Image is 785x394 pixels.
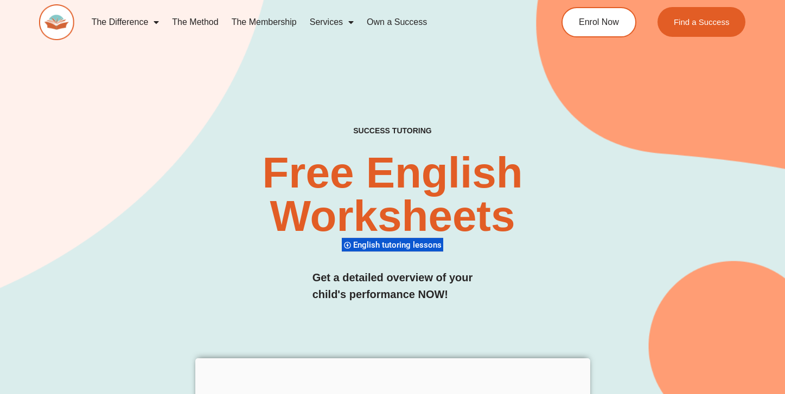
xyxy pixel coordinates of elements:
[360,10,433,35] a: Own a Success
[674,18,730,26] span: Find a Success
[658,7,746,37] a: Find a Success
[165,10,225,35] a: The Method
[353,240,445,250] span: English tutoring lessons
[225,10,303,35] a: The Membership
[85,10,166,35] a: The Difference
[159,151,626,238] h2: Free English Worksheets​
[85,10,521,35] nav: Menu
[561,7,636,37] a: Enrol Now
[312,269,473,303] h3: Get a detailed overview of your child's performance NOW!
[579,18,619,27] span: Enrol Now
[288,126,497,135] h4: SUCCESS TUTORING​
[342,237,443,252] div: English tutoring lessons
[303,10,360,35] a: Services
